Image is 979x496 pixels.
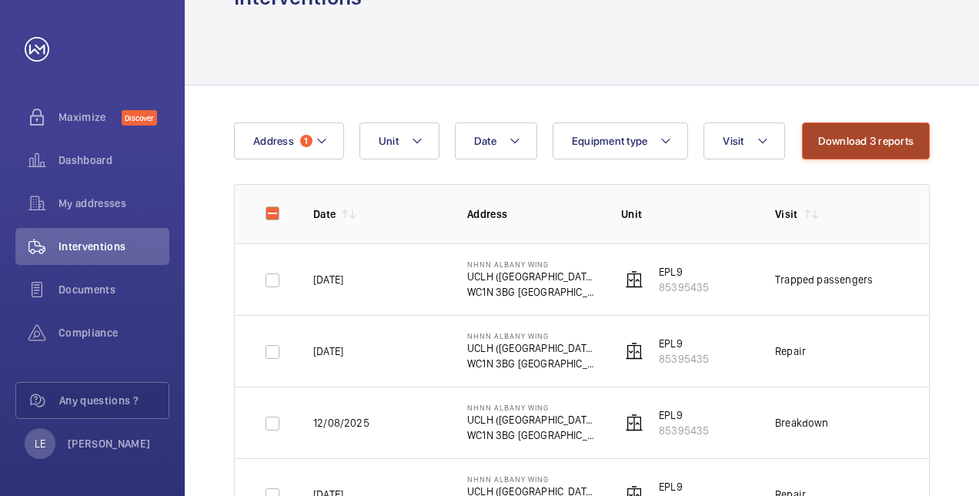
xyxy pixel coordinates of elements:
[379,135,399,147] span: Unit
[659,351,709,367] p: 85395435
[802,122,931,159] button: Download 3 reports
[474,135,496,147] span: Date
[775,206,798,222] p: Visit
[659,423,709,438] p: 85395435
[625,414,643,432] img: elevator.svg
[59,393,169,408] span: Any questions ?
[58,239,169,254] span: Interventions
[313,206,336,222] p: Date
[467,269,596,284] p: UCLH ([GEOGRAPHIC_DATA]), [GEOGRAPHIC_DATA],
[313,272,343,287] p: [DATE]
[455,122,537,159] button: Date
[553,122,689,159] button: Equipment type
[659,407,709,423] p: EPL9
[621,206,750,222] p: Unit
[359,122,439,159] button: Unit
[572,135,648,147] span: Equipment type
[467,356,596,371] p: WC1N 3BG [GEOGRAPHIC_DATA]
[313,344,343,359] p: [DATE]
[35,436,45,451] p: LE
[467,284,596,300] p: WC1N 3BG [GEOGRAPHIC_DATA]
[58,282,169,297] span: Documents
[253,135,294,147] span: Address
[625,270,643,289] img: elevator.svg
[58,152,169,168] span: Dashboard
[775,344,806,359] div: Repair
[58,325,169,340] span: Compliance
[703,122,784,159] button: Visit
[58,109,122,125] span: Maximize
[313,415,369,431] p: 12/08/2025
[467,474,596,484] p: NHNN Albany Wing
[467,260,596,269] p: NHNN Albany Wing
[467,403,596,412] p: NHNN Albany Wing
[659,479,709,494] p: EPL9
[234,122,344,159] button: Address1
[723,135,743,147] span: Visit
[467,340,596,356] p: UCLH ([GEOGRAPHIC_DATA]), [GEOGRAPHIC_DATA],
[58,196,169,211] span: My addresses
[775,272,873,287] div: Trapped passengers
[467,331,596,340] p: NHNN Albany Wing
[467,206,596,222] p: Address
[659,280,709,295] p: 85395435
[122,110,157,126] span: Discover
[625,342,643,360] img: elevator.svg
[775,415,829,431] div: Breakdown
[659,264,709,280] p: EPL9
[300,135,312,147] span: 1
[467,427,596,443] p: WC1N 3BG [GEOGRAPHIC_DATA]
[659,336,709,351] p: EPL9
[467,412,596,427] p: UCLH ([GEOGRAPHIC_DATA]), [GEOGRAPHIC_DATA],
[68,436,151,451] p: [PERSON_NAME]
